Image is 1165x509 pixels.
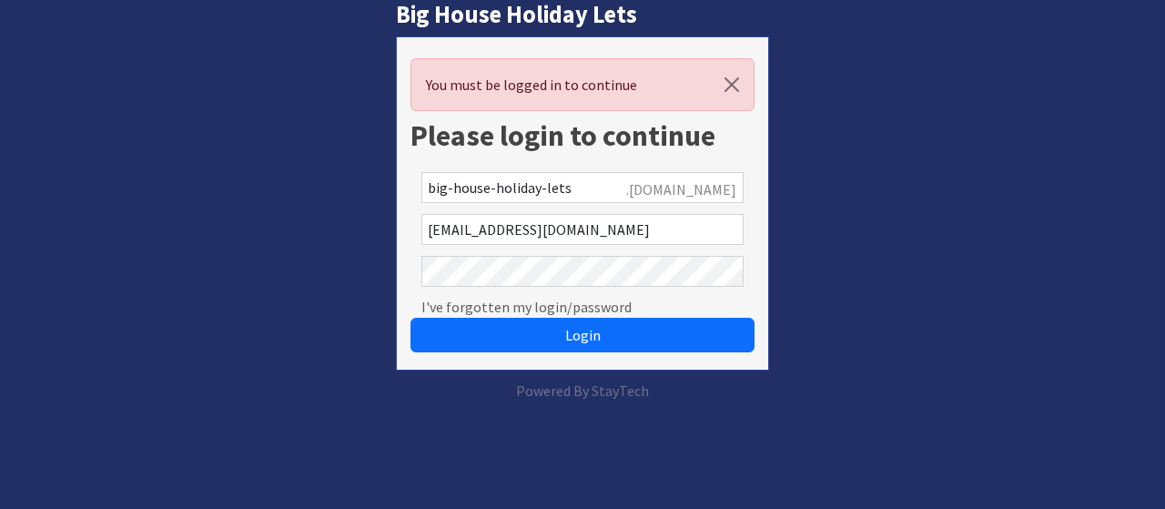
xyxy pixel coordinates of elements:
[410,118,755,153] h1: Please login to continue
[421,296,632,318] a: I've forgotten my login/password
[565,326,601,344] span: Login
[421,172,745,203] input: Account Reference
[410,58,755,111] div: You must be logged in to continue
[410,318,755,352] button: Login
[421,214,745,245] input: Email
[626,178,736,200] span: .[DOMAIN_NAME]
[396,380,770,402] p: Powered By StayTech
